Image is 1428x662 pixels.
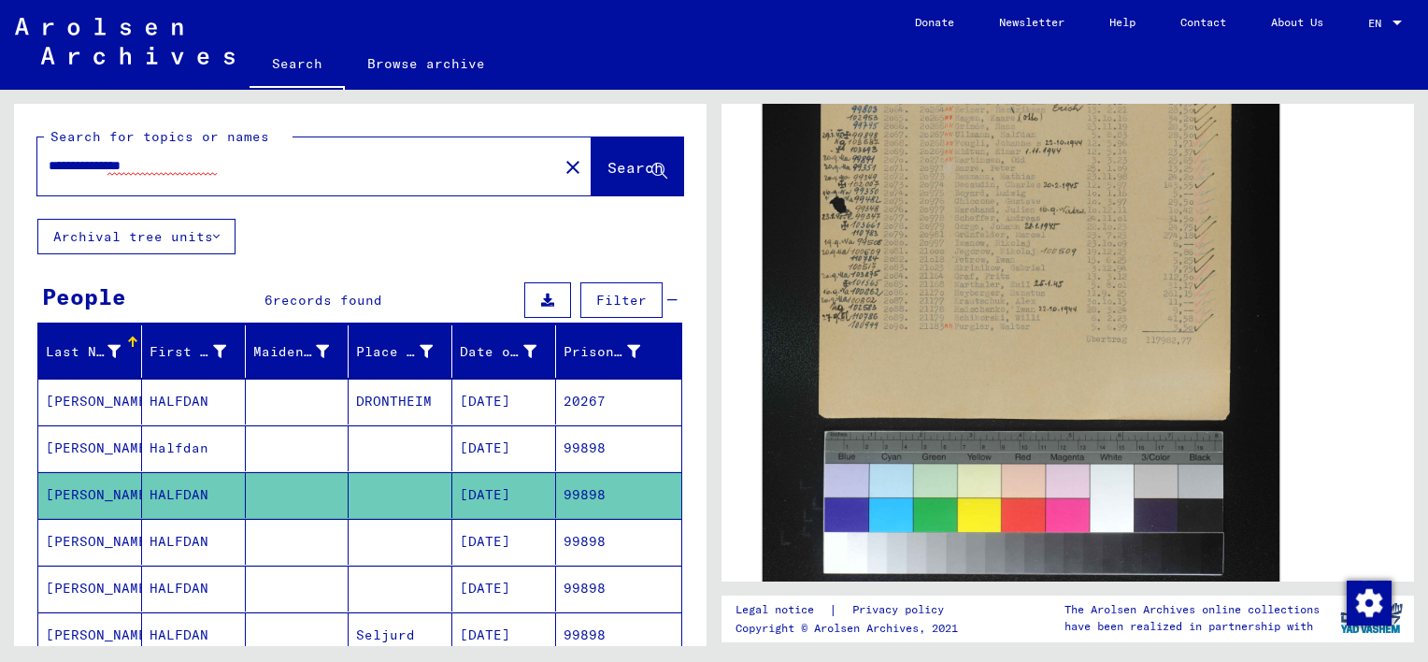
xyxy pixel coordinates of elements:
div: Prisoner # [564,337,664,367]
mat-cell: 99898 [556,612,681,658]
mat-cell: [DATE] [452,612,556,658]
mat-cell: DRONTHEIM [349,379,452,425]
div: Last Name [46,342,121,362]
img: yv_logo.png [1336,595,1407,641]
mat-cell: [DATE] [452,566,556,612]
mat-cell: 20267 [556,379,681,425]
div: Last Name [46,337,144,367]
mat-cell: [DATE] [452,425,556,471]
mat-cell: HALFDAN [142,519,246,565]
div: Maiden Name [253,337,353,367]
button: Filter [580,282,663,318]
img: Change consent [1347,581,1392,626]
mat-cell: [PERSON_NAME] [38,566,142,612]
mat-cell: HALFDAN [142,379,246,425]
mat-cell: Seljurd [349,612,452,658]
mat-cell: [PERSON_NAME] [38,472,142,518]
mat-cell: Halfdan [142,425,246,471]
img: Arolsen_neg.svg [15,18,235,65]
a: Legal notice [735,600,829,620]
mat-cell: 99898 [556,519,681,565]
mat-cell: HALFDAN [142,472,246,518]
mat-cell: [DATE] [452,519,556,565]
mat-header-cell: First Name [142,325,246,378]
mat-header-cell: Date of Birth [452,325,556,378]
div: Place of Birth [356,337,456,367]
span: records found [273,292,382,309]
div: Date of Birth [460,342,536,362]
div: People [42,280,126,313]
p: Copyright © Arolsen Archives, 2021 [735,620,966,637]
div: Maiden Name [253,342,330,362]
mat-cell: [PERSON_NAME] [38,612,142,658]
mat-cell: 99898 [556,566,681,612]
span: Filter [596,292,647,309]
mat-label: Search for topics or names [50,128,269,145]
div: Change consent [1346,580,1391,625]
div: Date of Birth [460,337,560,367]
a: Browse archive [345,41,507,86]
mat-cell: [DATE] [452,379,556,425]
mat-cell: [PERSON_NAME] [38,425,142,471]
mat-header-cell: Place of Birth [349,325,452,378]
div: | [735,600,966,620]
button: Archival tree units [37,219,236,254]
mat-cell: [DATE] [452,472,556,518]
p: The Arolsen Archives online collections [1064,601,1320,618]
div: First Name [150,342,226,362]
a: Search [250,41,345,90]
mat-cell: HALFDAN [142,612,246,658]
button: Clear [554,148,592,185]
mat-header-cell: Last Name [38,325,142,378]
mat-icon: close [562,156,584,179]
mat-cell: 99898 [556,472,681,518]
mat-cell: [PERSON_NAME] [38,519,142,565]
button: Search [592,137,683,195]
mat-cell: [PERSON_NAME] [38,379,142,425]
mat-header-cell: Prisoner # [556,325,681,378]
span: EN [1368,17,1389,30]
a: Privacy policy [837,600,966,620]
p: have been realized in partnership with [1064,618,1320,635]
div: Place of Birth [356,342,433,362]
div: First Name [150,337,250,367]
mat-cell: 99898 [556,425,681,471]
mat-cell: HALFDAN [142,566,246,612]
mat-header-cell: Maiden Name [246,325,350,378]
span: 6 [264,292,273,309]
span: Search [607,158,664,177]
div: Prisoner # [564,342,640,362]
